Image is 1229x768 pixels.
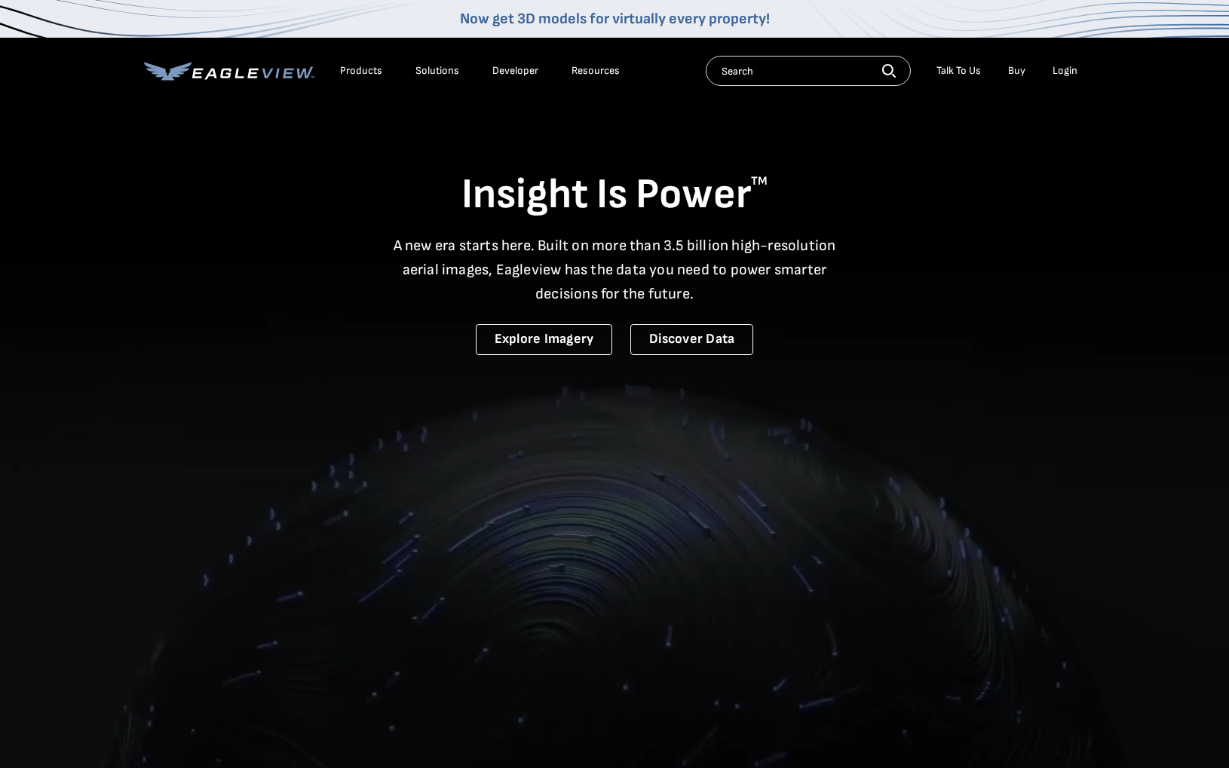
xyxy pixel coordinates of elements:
h1: Insight Is Power [144,169,1085,222]
a: Now get 3D models for virtually every property! [460,10,770,28]
a: Discover Data [630,324,753,355]
div: Login [1053,64,1077,78]
div: Solutions [415,64,459,78]
div: Resources [572,64,620,78]
a: Buy [1008,64,1025,78]
p: A new era starts here. Built on more than 3.5 billion high-resolution aerial images, Eagleview ha... [384,234,845,306]
a: Explore Imagery [476,324,613,355]
div: Products [340,64,382,78]
a: Developer [492,64,538,78]
div: Talk To Us [936,64,981,78]
sup: TM [751,174,768,188]
input: Search [706,56,911,86]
